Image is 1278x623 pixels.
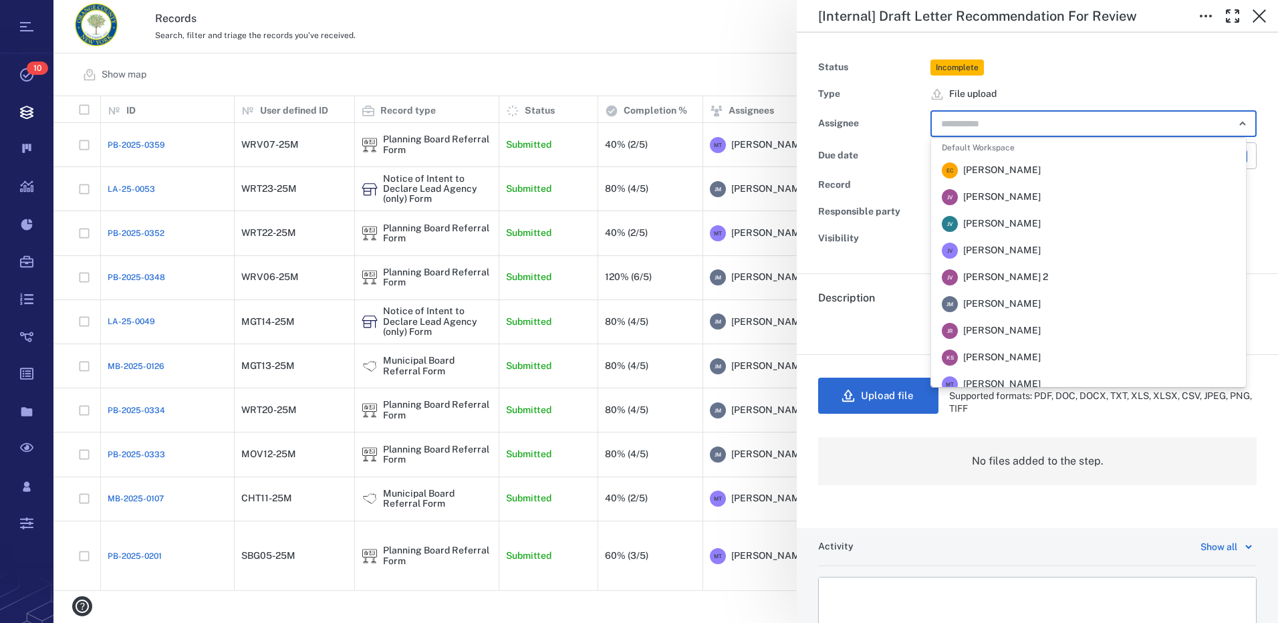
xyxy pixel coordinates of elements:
button: Upload file [818,378,938,414]
h6: Activity [818,540,854,553]
div: Max file size is 50MB. Supported formats: PDF, DOC, DOCX, TXT, XLS, XLSX, CSV, JPEG, PNG, TIFF [949,376,1257,416]
span: [PERSON_NAME] [963,191,1041,204]
div: M T [942,376,958,392]
div: E C [942,162,958,178]
span: . [818,318,821,331]
div: Show all [1200,539,1237,555]
button: Close [1246,3,1273,29]
div: J R [942,323,958,339]
div: Assignee [818,114,925,133]
span: [PERSON_NAME] [963,378,1041,391]
button: Close [1233,114,1252,133]
span: [PERSON_NAME] [963,351,1041,364]
span: 10 [27,61,48,75]
span: Incomplete [933,62,981,74]
div: Responsible party [818,203,925,221]
span: [PERSON_NAME] [963,324,1041,338]
div: No files added to the step. [818,437,1257,485]
span: Help [30,9,57,21]
div: J V [942,189,958,205]
div: J V [942,269,958,285]
div: Status [818,58,925,77]
span: [PERSON_NAME] [963,297,1041,311]
span: [PERSON_NAME] [963,217,1041,231]
h6: Description [818,290,1257,306]
div: J V [942,216,958,232]
div: Due date [818,146,925,165]
div: K S [942,350,958,366]
div: Record [818,176,925,195]
h5: [Internal] Draft Letter Recommendation For Review [818,8,1137,25]
div: J M [942,296,958,312]
li: Default Workspace [931,138,1246,157]
span: [PERSON_NAME] 2 [963,271,1048,284]
button: Toggle to Edit Boxes [1192,3,1219,29]
div: J V [942,243,958,259]
span: [PERSON_NAME] [963,164,1041,177]
button: Toggle Fullscreen [1219,3,1246,29]
div: Type [818,85,925,104]
div: Visibility [818,229,925,248]
span: File upload [949,88,997,101]
iframe: Rich Text Area [819,578,1256,620]
span: [PERSON_NAME] [963,244,1041,257]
